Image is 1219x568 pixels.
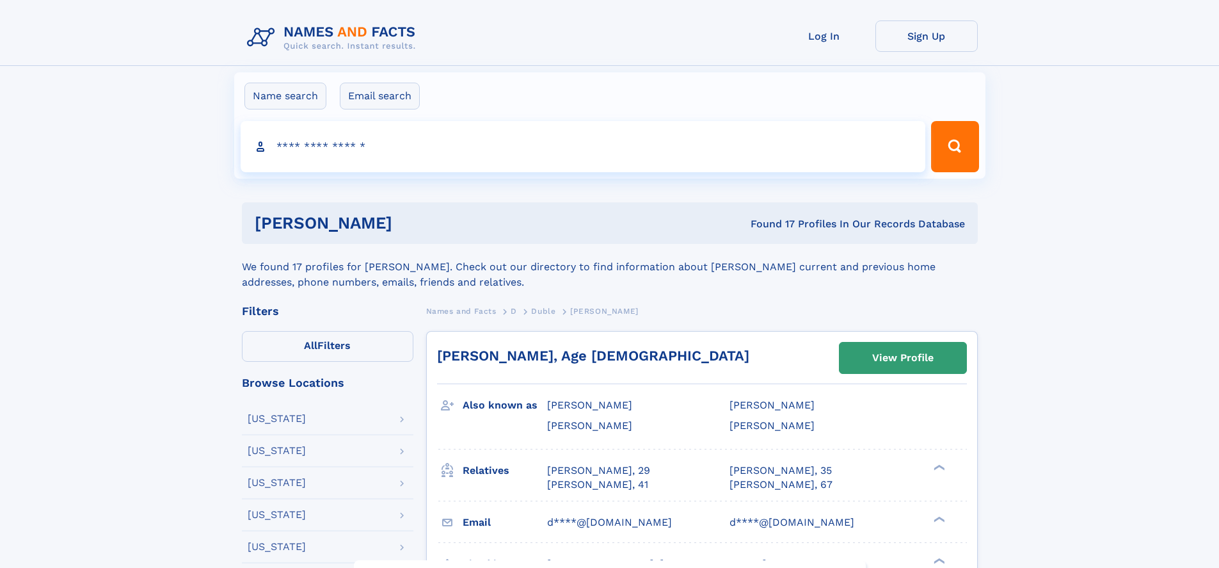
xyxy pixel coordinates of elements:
a: [PERSON_NAME], 35 [729,464,832,478]
a: [PERSON_NAME], 29 [547,464,650,478]
label: Name search [244,83,326,110]
input: search input [241,121,926,172]
h3: Relatives [463,460,547,482]
h1: [PERSON_NAME] [255,215,571,231]
span: All [304,339,317,352]
button: Search Button [931,121,978,172]
h3: Also known as [463,394,547,416]
div: View Profile [872,343,934,373]
div: [US_STATE] [248,478,306,488]
div: [US_STATE] [248,510,306,520]
span: [PERSON_NAME] [547,419,632,432]
span: Duble [531,307,555,316]
div: [US_STATE] [248,414,306,424]
span: [PERSON_NAME] [547,399,632,411]
a: [PERSON_NAME], Age [DEMOGRAPHIC_DATA] [437,348,749,364]
div: Found 17 Profiles In Our Records Database [571,217,965,231]
img: Logo Names and Facts [242,20,426,55]
div: [US_STATE] [248,542,306,552]
div: We found 17 profiles for [PERSON_NAME]. Check out our directory to find information about [PERSON... [242,244,978,290]
div: ❯ [930,515,946,523]
div: [US_STATE] [248,446,306,456]
div: Browse Locations [242,377,413,389]
span: D [511,307,517,316]
a: Names and Facts [426,303,497,319]
a: Duble [531,303,555,319]
label: Filters [242,331,413,362]
span: [PERSON_NAME] [570,307,639,316]
span: [PERSON_NAME] [729,419,815,432]
a: [PERSON_NAME], 41 [547,478,648,492]
a: D [511,303,517,319]
a: Log In [773,20,875,52]
div: Filters [242,305,413,317]
div: ❯ [930,556,946,565]
div: ❯ [930,463,946,471]
label: Email search [340,83,420,110]
a: [PERSON_NAME], 67 [729,478,833,492]
a: View Profile [840,343,966,373]
span: [PERSON_NAME] [729,399,815,411]
h3: Email [463,512,547,533]
a: Sign Up [875,20,978,52]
